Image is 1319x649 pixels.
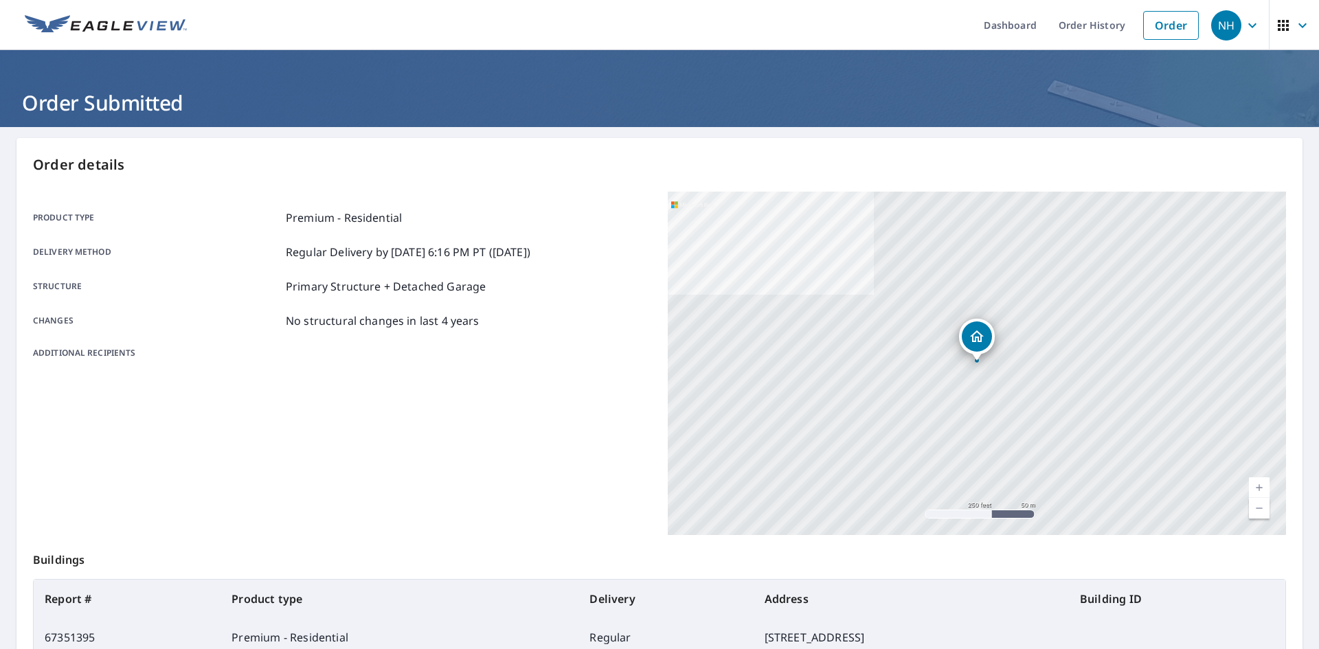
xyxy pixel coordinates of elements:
p: Delivery method [33,244,280,260]
img: EV Logo [25,15,187,36]
h1: Order Submitted [16,89,1303,117]
th: Address [754,580,1069,618]
p: No structural changes in last 4 years [286,312,480,329]
a: Current Level 17, Zoom In [1249,477,1270,498]
p: Order details [33,155,1286,175]
p: Structure [33,278,280,295]
p: Changes [33,312,280,329]
p: Additional recipients [33,347,280,359]
div: NH [1211,10,1241,41]
th: Product type [221,580,578,618]
p: Regular Delivery by [DATE] 6:16 PM PT ([DATE]) [286,244,530,260]
th: Delivery [578,580,753,618]
th: Report # [34,580,221,618]
div: Dropped pin, building 1, Residential property, 9729 Dayton Ave N Seattle, WA 98103 [959,319,995,361]
p: Premium - Residential [286,209,402,226]
a: Order [1143,11,1199,40]
th: Building ID [1069,580,1285,618]
p: Product type [33,209,280,226]
a: Current Level 17, Zoom Out [1249,498,1270,519]
p: Primary Structure + Detached Garage [286,278,486,295]
p: Buildings [33,535,1286,579]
